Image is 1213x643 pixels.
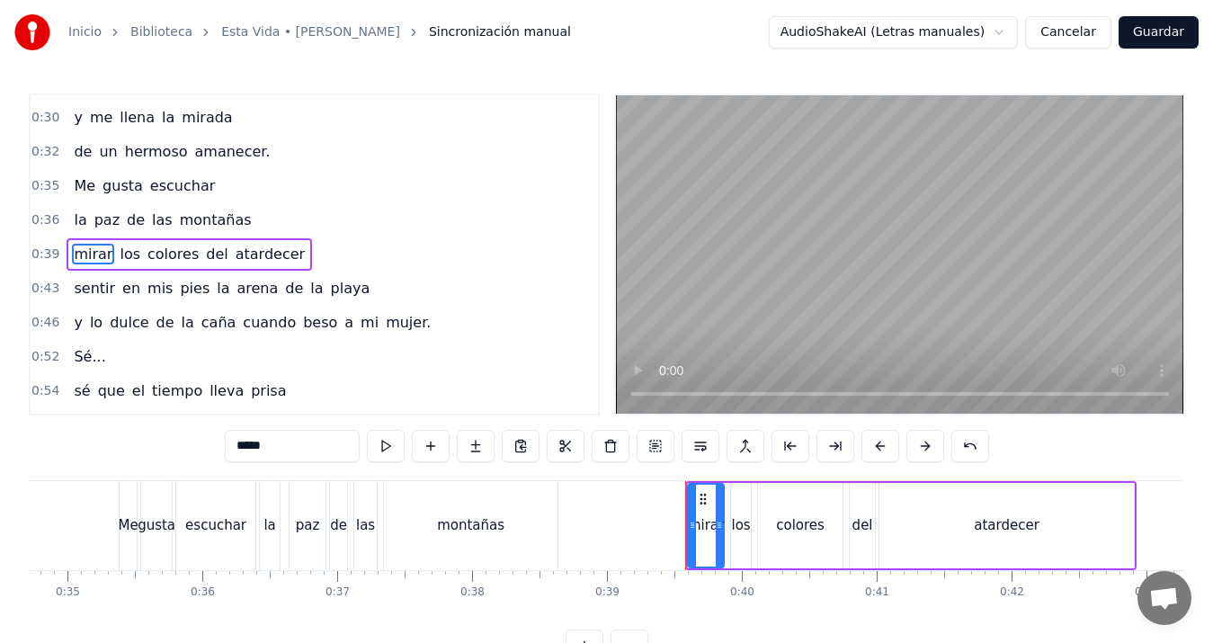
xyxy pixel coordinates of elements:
span: la [180,312,196,333]
span: 0:54 [31,382,59,400]
a: Inicio [68,23,102,41]
span: montañas [178,210,254,230]
div: colores [776,515,825,536]
span: mirada [180,107,234,128]
span: Sé... [72,346,107,367]
span: Me [72,175,97,196]
div: Chat abierto [1137,571,1191,625]
span: me [88,107,114,128]
button: Guardar [1119,16,1199,49]
div: los [731,515,750,536]
div: montañas [437,515,504,536]
span: caña [200,312,238,333]
span: 0:35 [31,177,59,195]
span: 0:46 [31,314,59,332]
span: sé [72,380,92,401]
div: del [852,515,873,536]
span: 0:52 [31,348,59,366]
span: lleva [208,380,245,401]
div: mirar [688,515,724,536]
div: escuchar [185,515,246,536]
span: arena [235,278,280,299]
img: youka [14,14,50,50]
span: mujer. [384,312,433,333]
span: Sincronización manual [429,23,571,41]
div: Me [119,515,138,536]
div: paz [296,515,320,536]
span: playa [329,278,372,299]
div: gusta [138,515,175,536]
nav: breadcrumb [68,23,571,41]
span: sentir [72,278,117,299]
span: la [308,278,325,299]
div: 0:42 [1000,585,1024,600]
span: cuando [241,312,298,333]
span: prisa [249,380,288,401]
span: hermoso [123,141,190,162]
span: la [215,278,231,299]
span: que [96,380,127,401]
span: la [72,210,88,230]
span: el [130,380,147,401]
span: la [160,107,176,128]
span: dulce [108,312,150,333]
span: 0:30 [31,109,59,127]
div: las [356,515,375,536]
span: en [120,278,142,299]
span: atardecer [234,244,307,264]
span: y [72,107,84,128]
span: llena [118,107,156,128]
span: los [118,244,142,264]
a: Esta Vida • [PERSON_NAME] [221,23,400,41]
span: a [343,312,355,333]
span: de [283,278,305,299]
span: mi [359,312,380,333]
div: atardecer [974,515,1039,536]
span: 0:39 [31,246,59,263]
span: un [97,141,119,162]
span: del [204,244,229,264]
div: 0:40 [730,585,754,600]
span: y [72,312,84,333]
div: 0:38 [460,585,485,600]
span: mis [146,278,174,299]
span: amanecer. [193,141,272,162]
span: escuchar [148,175,217,196]
span: gusta [101,175,145,196]
button: Cancelar [1025,16,1111,49]
span: 0:32 [31,143,59,161]
span: tiempo [150,380,204,401]
span: paz [93,210,121,230]
span: las [150,210,174,230]
span: colores [146,244,201,264]
div: 0:35 [56,585,80,600]
span: 0:43 [31,280,59,298]
div: 0:39 [595,585,620,600]
span: 0:36 [31,211,59,229]
div: 0:37 [326,585,350,600]
span: mirar [72,244,114,264]
a: Biblioteca [130,23,192,41]
div: 0:43 [1135,585,1159,600]
div: la [263,515,275,536]
span: de [125,210,147,230]
span: lo [88,312,104,333]
span: beso [301,312,339,333]
span: de [72,141,94,162]
div: 0:36 [191,585,215,600]
div: 0:41 [865,585,889,600]
span: pies [178,278,211,299]
span: de [155,312,176,333]
div: de [330,515,347,536]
